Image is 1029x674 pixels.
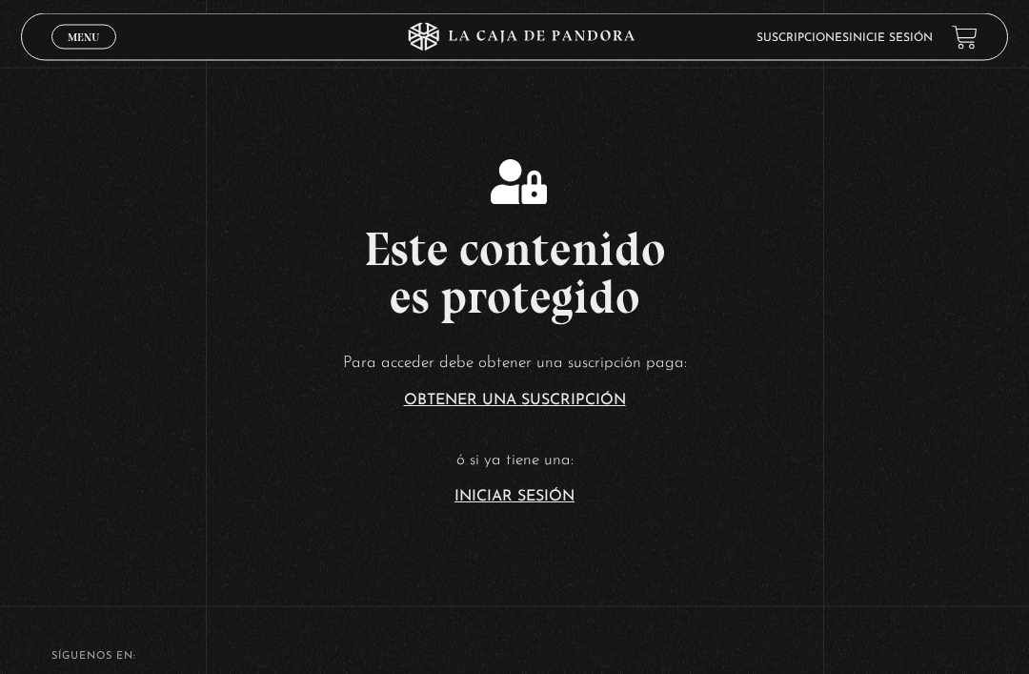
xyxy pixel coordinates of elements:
[849,32,933,44] a: Inicie sesión
[757,32,849,44] a: Suscripciones
[952,25,978,51] a: View your shopping cart
[454,490,575,505] a: Iniciar Sesión
[404,394,626,409] a: Obtener una suscripción
[62,48,107,61] span: Cerrar
[68,31,99,43] span: Menu
[51,652,978,663] h4: SÍguenos en:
